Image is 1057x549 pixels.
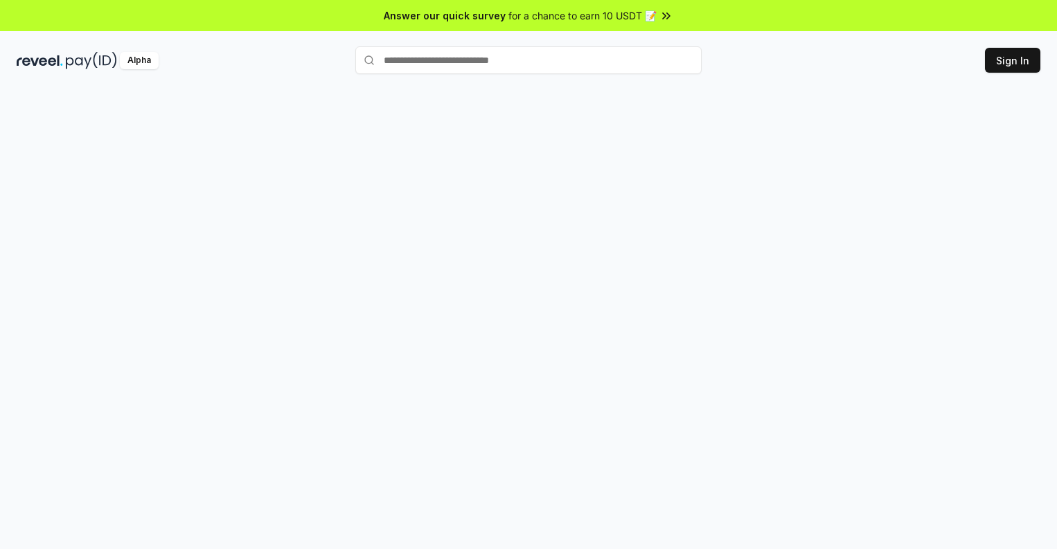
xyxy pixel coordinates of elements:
[66,52,117,69] img: pay_id
[17,52,63,69] img: reveel_dark
[120,52,159,69] div: Alpha
[508,8,657,23] span: for a chance to earn 10 USDT 📝
[985,48,1040,73] button: Sign In
[384,8,506,23] span: Answer our quick survey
